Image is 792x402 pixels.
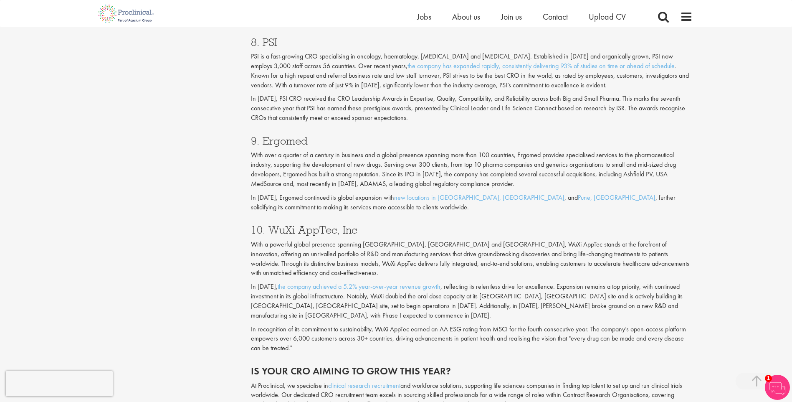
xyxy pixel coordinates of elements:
a: Pune, [GEOGRAPHIC_DATA] [578,193,655,202]
a: Join us [501,11,522,22]
img: Chatbot [765,375,790,400]
span: 1 [765,375,772,382]
h2: Is your CRO aiming to grow this year? [251,366,693,377]
a: the company achieved a 5.2% year-over-year revenue growth [278,282,440,291]
a: new locations in [GEOGRAPHIC_DATA], [GEOGRAPHIC_DATA] [394,193,564,202]
p: In [DATE], PSI CRO received the CRO Leadership Awards in Expertise, Quality, Compatibility, and R... [251,94,693,123]
p: In recognition of its commitment to sustainability, WuXi AppTec earned an AA ESG rating from MSCI... [251,325,693,354]
a: Jobs [417,11,431,22]
h3: 8. PSI [251,37,693,48]
p: With over a quarter of a century in business and a global presence spanning more than 100 countri... [251,150,693,188]
p: In [DATE], Ergomed continued its global expansion with , and , further solidifying its commitment... [251,193,693,212]
iframe: reCAPTCHA [6,371,113,396]
a: About us [452,11,480,22]
a: clinical research recruitment [328,381,400,390]
h3: 9. Ergomed [251,135,693,146]
h3: 10. WuXi AppTec, Inc [251,224,693,235]
p: With a powerful global presence spanning [GEOGRAPHIC_DATA], [GEOGRAPHIC_DATA] and [GEOGRAPHIC_DAT... [251,240,693,278]
p: PSI is a fast-growing CRO specialising in oncology, haematology, [MEDICAL_DATA] and [MEDICAL_DATA... [251,52,693,90]
p: In [DATE], , reflecting its relentless drive for excellence. Expansion remains a top priority, wi... [251,282,693,320]
a: Contact [543,11,568,22]
a: the company has expanded rapidly, consistently delivering 93% of studies on time or ahead of sche... [407,61,675,70]
a: Upload CV [589,11,626,22]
